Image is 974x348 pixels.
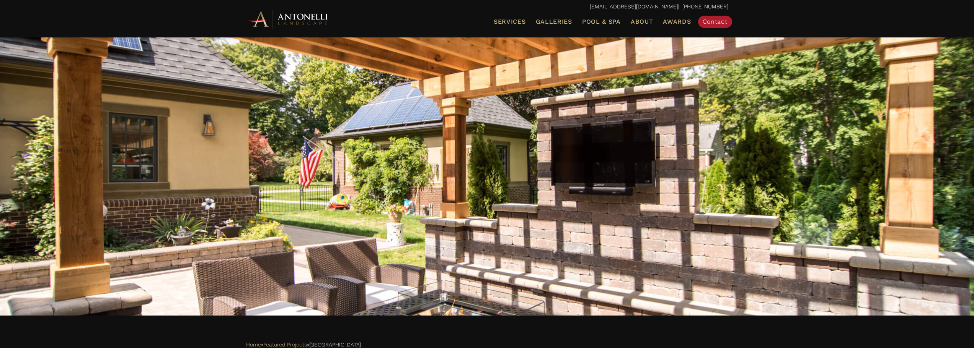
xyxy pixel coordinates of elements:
img: Antonelli Horizontal Logo [246,8,330,29]
span: Services [494,19,526,25]
a: [EMAIL_ADDRESS][DOMAIN_NAME] [590,3,678,10]
a: Galleries [533,17,575,27]
span: Contact [703,18,728,25]
a: Awards [660,17,694,27]
span: Awards [663,18,691,25]
a: Contact [698,16,732,28]
p: | [PHONE_NUMBER] [246,2,728,12]
a: Services [491,17,529,27]
a: About [628,17,656,27]
span: About [631,19,653,25]
a: Pool & Spa [579,17,624,27]
span: Galleries [536,18,572,25]
span: Pool & Spa [582,18,621,25]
